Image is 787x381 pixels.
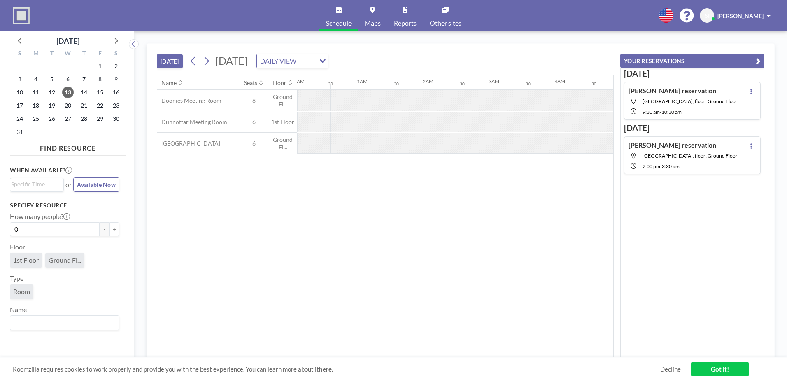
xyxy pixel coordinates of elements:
a: Decline [660,365,681,373]
span: 1st Floor [13,256,39,264]
h3: Specify resource [10,202,119,209]
span: Tuesday, August 12, 2025 [46,87,58,98]
span: Sunday, August 3, 2025 [14,73,26,85]
span: Friday, August 22, 2025 [94,100,106,111]
span: or [65,181,72,189]
span: Friday, August 1, 2025 [94,60,106,72]
div: 30 [394,81,399,87]
label: Name [10,306,27,314]
span: Loirston Meeting Room, floor: Ground Floor [643,153,738,159]
span: Ground Fl... [49,256,81,264]
span: Maps [365,20,381,26]
span: [DATE] [215,54,248,67]
div: Seats [244,79,257,87]
button: YOUR RESERVATIONS [620,54,764,68]
h3: [DATE] [624,123,761,133]
h4: [PERSON_NAME] reservation [629,141,716,149]
a: Got it! [691,362,749,376]
span: Tuesday, August 19, 2025 [46,100,58,111]
label: Floor [10,243,25,251]
span: Thursday, August 28, 2025 [78,113,90,125]
span: 10:30 AM [661,109,682,115]
span: Sunday, August 24, 2025 [14,113,26,125]
div: W [60,49,76,59]
span: Saturday, August 23, 2025 [110,100,122,111]
a: here. [319,365,333,373]
span: Friday, August 8, 2025 [94,73,106,85]
div: Floor [272,79,286,87]
span: Other sites [430,20,461,26]
div: 1AM [357,78,368,85]
span: Wednesday, August 6, 2025 [62,73,74,85]
span: - [660,109,661,115]
div: Name [161,79,177,87]
div: Search for option [10,316,119,330]
div: 12AM [291,78,305,85]
div: [DATE] [56,35,79,47]
input: Search for option [299,56,314,66]
div: S [108,49,124,59]
span: Tuesday, August 5, 2025 [46,73,58,85]
span: Saturday, August 2, 2025 [110,60,122,72]
span: Saturday, August 30, 2025 [110,113,122,125]
div: Search for option [257,54,328,68]
span: Monday, August 25, 2025 [30,113,42,125]
div: 30 [328,81,333,87]
span: 8 [240,97,268,104]
span: Tuesday, August 26, 2025 [46,113,58,125]
span: Wednesday, August 13, 2025 [62,87,74,98]
span: 9:30 AM [643,109,660,115]
h3: [DATE] [624,68,761,79]
span: DAILY VIEW [258,56,298,66]
h4: [PERSON_NAME] reservation [629,87,716,95]
div: 30 [526,81,531,87]
span: Saturday, August 9, 2025 [110,73,122,85]
span: [PERSON_NAME] [717,12,764,19]
span: Ground Fl... [268,93,297,108]
div: 4AM [554,78,565,85]
div: T [44,49,60,59]
span: - [660,163,662,169]
div: 3AM [489,78,499,85]
span: Schedule [326,20,352,26]
span: 1st Floor [268,118,297,126]
div: 2AM [423,78,433,85]
span: 2:00 PM [643,163,660,169]
span: Saturday, August 16, 2025 [110,87,122,98]
span: Thursday, August 7, 2025 [78,73,90,85]
label: How many people? [10,212,70,221]
span: Friday, August 15, 2025 [94,87,106,98]
span: Sunday, August 31, 2025 [14,126,26,138]
button: + [109,222,119,236]
div: M [28,49,44,59]
button: Available Now [73,177,119,192]
button: [DATE] [157,54,183,68]
span: 3:30 PM [662,163,680,169]
input: Search for option [11,180,59,189]
div: F [92,49,108,59]
span: Ground Fl... [268,136,297,151]
span: [GEOGRAPHIC_DATA] [157,140,220,147]
label: Type [10,274,23,282]
span: Thursday, August 14, 2025 [78,87,90,98]
span: Doonies Meeting Room [157,97,221,104]
div: T [76,49,92,59]
span: Monday, August 11, 2025 [30,87,42,98]
div: 30 [591,81,596,87]
img: organization-logo [13,7,30,24]
span: Monday, August 4, 2025 [30,73,42,85]
div: Search for option [10,178,63,190]
span: Available Now [77,181,116,188]
span: SI [705,12,710,19]
div: 30 [460,81,465,87]
div: S [12,49,28,59]
span: Wednesday, August 27, 2025 [62,113,74,125]
span: Monday, August 18, 2025 [30,100,42,111]
span: Sunday, August 17, 2025 [14,100,26,111]
span: 6 [240,140,268,147]
span: Reports [394,20,417,26]
input: Search for option [11,317,114,328]
span: Thursday, August 21, 2025 [78,100,90,111]
span: Dunnottar Meeting Room [157,118,227,126]
span: Room [13,287,30,296]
